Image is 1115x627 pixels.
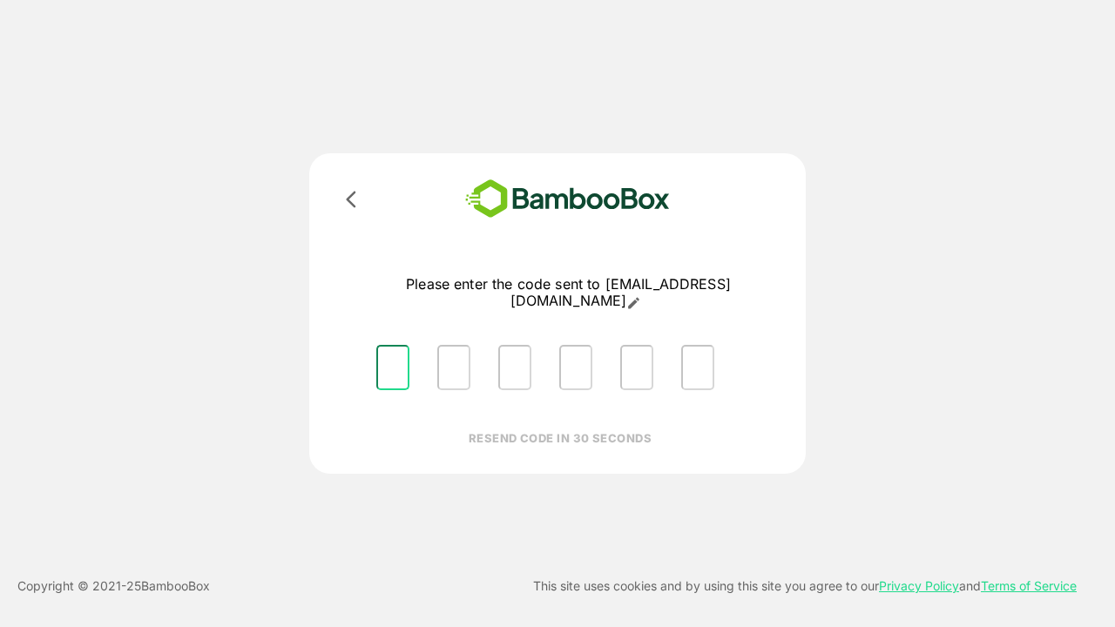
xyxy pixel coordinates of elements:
input: Please enter OTP character 1 [376,345,409,390]
p: Please enter the code sent to [EMAIL_ADDRESS][DOMAIN_NAME] [362,276,774,310]
input: Please enter OTP character 2 [437,345,470,390]
input: Please enter OTP character 5 [620,345,653,390]
input: Please enter OTP character 3 [498,345,531,390]
a: Terms of Service [981,578,1077,593]
img: bamboobox [440,174,695,224]
p: This site uses cookies and by using this site you agree to our and [533,576,1077,597]
input: Please enter OTP character 4 [559,345,592,390]
input: Please enter OTP character 6 [681,345,714,390]
a: Privacy Policy [879,578,959,593]
p: Copyright © 2021- 25 BambooBox [17,576,210,597]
